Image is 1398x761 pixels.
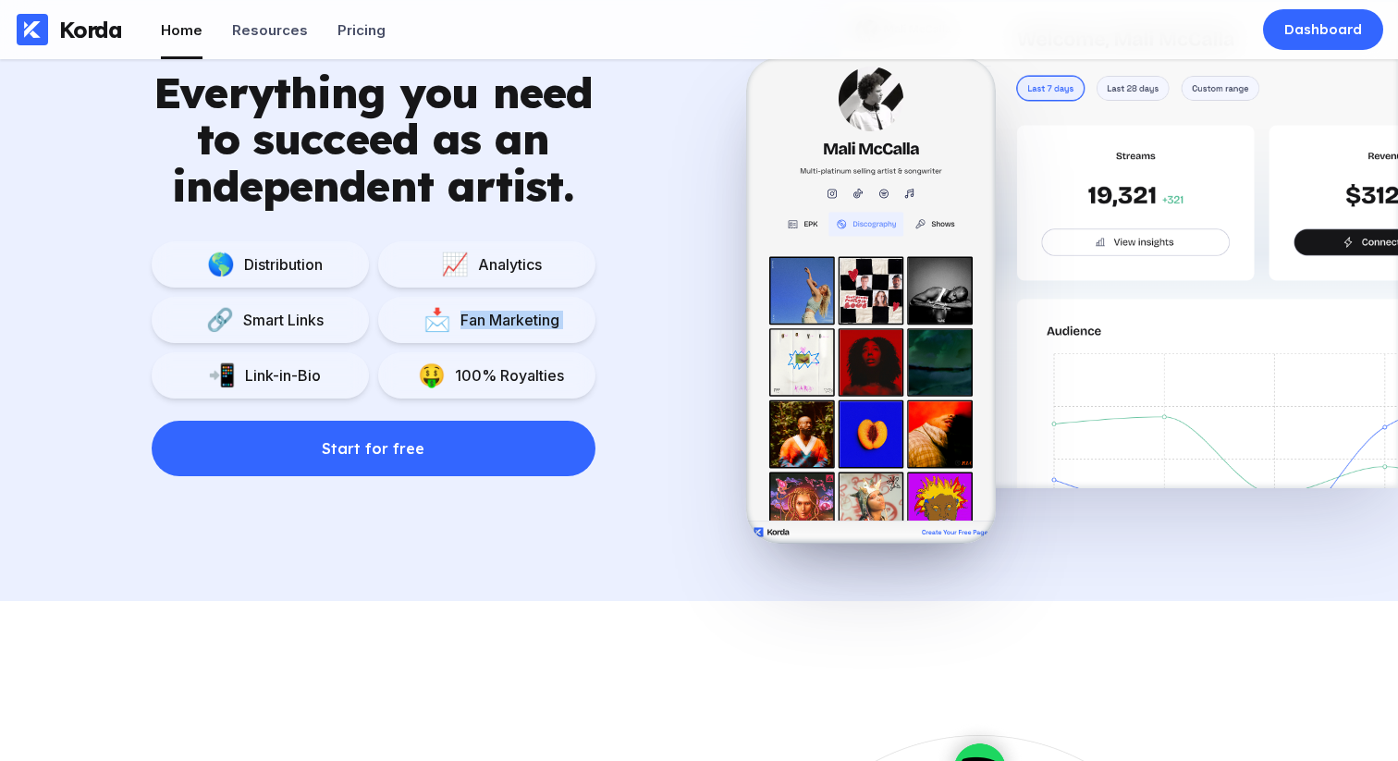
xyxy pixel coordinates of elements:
a: Dashboard [1263,9,1383,50]
button: Start for free [152,421,595,476]
div: Resources [232,21,308,39]
div: Everything you need to succeed as an independent artist. [152,69,595,210]
div: 📈 [432,251,469,277]
div: 📩 [414,306,451,333]
a: Start for free [152,399,595,476]
div: Home [161,21,202,39]
div: 🤑 [409,362,446,388]
div: 🌎 [198,251,235,277]
div: Analytics [469,255,542,274]
div: Link-in-Bio [236,366,321,385]
div: Korda [59,16,122,43]
div: Start for free [322,439,423,458]
div: Pricing [337,21,386,39]
div: 100% Royalties [446,366,564,385]
div: Dashboard [1284,20,1362,39]
div: Distribution [235,255,323,274]
div: Smart Links [234,311,324,329]
div: Fan Marketing [451,311,559,329]
div: 📲 [199,362,236,388]
div: 🔗 [197,306,234,333]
